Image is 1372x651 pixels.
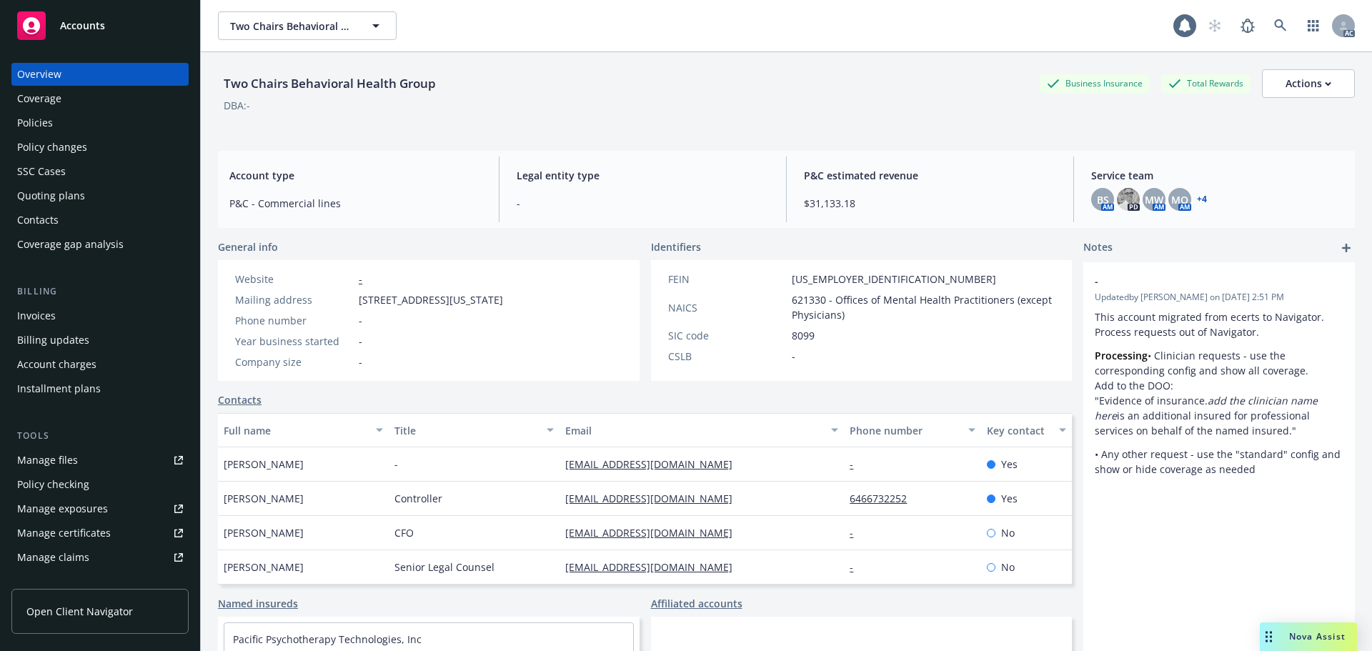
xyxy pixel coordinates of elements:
[218,413,389,447] button: Full name
[565,560,744,574] a: [EMAIL_ADDRESS][DOMAIN_NAME]
[11,570,189,593] a: Manage BORs
[792,272,996,287] span: [US_EMPLOYER_IDENTIFICATION_NUMBER]
[1095,274,1306,289] span: -
[1095,348,1343,438] p: • Clinician requests - use the corresponding config and show all coverage. Add to the DOO: "Evide...
[1091,168,1343,183] span: Service team
[1097,192,1109,207] span: BS
[850,492,918,505] a: 6466732252
[11,6,189,46] a: Accounts
[17,497,108,520] div: Manage exposures
[60,20,105,31] span: Accounts
[517,196,769,211] span: -
[229,196,482,211] span: P&C - Commercial lines
[850,423,959,438] div: Phone number
[565,492,744,505] a: [EMAIL_ADDRESS][DOMAIN_NAME]
[668,349,786,364] div: CSLB
[394,560,494,575] span: Senior Legal Counsel
[651,596,742,611] a: Affiliated accounts
[668,328,786,343] div: SIC code
[17,160,66,183] div: SSC Cases
[218,239,278,254] span: General info
[394,491,442,506] span: Controller
[17,304,56,327] div: Invoices
[11,329,189,352] a: Billing updates
[792,292,1055,322] span: 621330 - Offices of Mental Health Practitioners (except Physicians)
[1286,70,1331,97] div: Actions
[359,313,362,328] span: -
[560,413,844,447] button: Email
[26,604,133,619] span: Open Client Navigator
[11,284,189,299] div: Billing
[17,209,59,232] div: Contacts
[359,354,362,369] span: -
[17,522,111,545] div: Manage certificates
[850,457,865,471] a: -
[235,272,353,287] div: Website
[17,473,89,496] div: Policy checking
[565,526,744,540] a: [EMAIL_ADDRESS][DOMAIN_NAME]
[11,184,189,207] a: Quoting plans
[11,160,189,183] a: SSC Cases
[11,233,189,256] a: Coverage gap analysis
[1338,239,1355,257] a: add
[17,184,85,207] div: Quoting plans
[11,449,189,472] a: Manage files
[17,377,101,400] div: Installment plans
[668,272,786,287] div: FEIN
[218,392,262,407] a: Contacts
[668,300,786,315] div: NAICS
[1095,309,1343,339] p: This account migrated from ecerts to Navigator. Process requests out of Navigator.
[1289,630,1346,642] span: Nova Assist
[17,546,89,569] div: Manage claims
[844,413,980,447] button: Phone number
[394,457,398,472] span: -
[1083,239,1113,257] span: Notes
[218,74,442,93] div: Two Chairs Behavioral Health Group
[1001,491,1018,506] span: Yes
[17,353,96,376] div: Account charges
[1145,192,1163,207] span: MW
[1117,188,1140,211] img: photo
[235,313,353,328] div: Phone number
[394,525,414,540] span: CFO
[11,63,189,86] a: Overview
[224,98,250,113] div: DBA: -
[850,526,865,540] a: -
[218,11,397,40] button: Two Chairs Behavioral Health Group
[11,111,189,134] a: Policies
[1260,622,1357,651] button: Nova Assist
[792,349,795,364] span: -
[1001,457,1018,472] span: Yes
[224,491,304,506] span: [PERSON_NAME]
[11,209,189,232] a: Contacts
[850,560,865,574] a: -
[224,560,304,575] span: [PERSON_NAME]
[1095,291,1343,304] span: Updated by [PERSON_NAME] on [DATE] 2:51 PM
[565,423,822,438] div: Email
[1262,69,1355,98] button: Actions
[11,522,189,545] a: Manage certificates
[17,136,87,159] div: Policy changes
[17,449,78,472] div: Manage files
[235,354,353,369] div: Company size
[394,423,538,438] div: Title
[359,272,362,286] a: -
[11,353,189,376] a: Account charges
[987,423,1050,438] div: Key contact
[235,292,353,307] div: Mailing address
[17,87,61,110] div: Coverage
[11,429,189,443] div: Tools
[651,239,701,254] span: Identifiers
[981,413,1072,447] button: Key contact
[230,19,354,34] span: Two Chairs Behavioral Health Group
[11,497,189,520] span: Manage exposures
[17,570,84,593] div: Manage BORs
[1083,262,1355,488] div: -Updatedby [PERSON_NAME] on [DATE] 2:51 PMThis account migrated from ecerts to Navigator. Process...
[1095,447,1343,477] p: • Any other request - use the "standard" config and show or hide coverage as needed
[218,596,298,611] a: Named insureds
[1260,622,1278,651] div: Drag to move
[224,525,304,540] span: [PERSON_NAME]
[224,457,304,472] span: [PERSON_NAME]
[1001,525,1015,540] span: No
[1266,11,1295,40] a: Search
